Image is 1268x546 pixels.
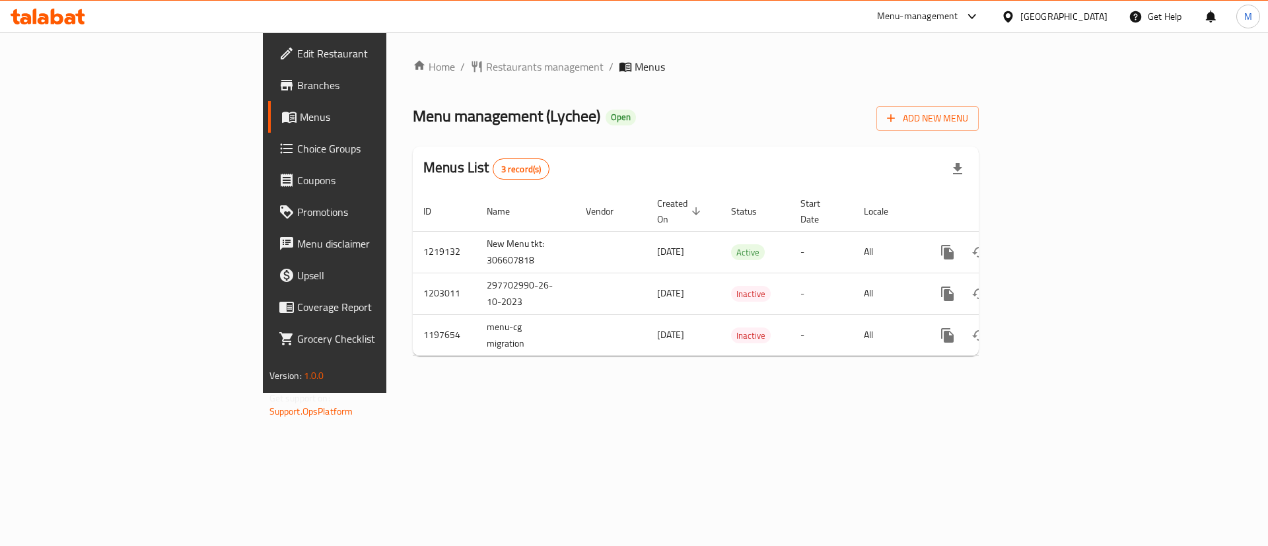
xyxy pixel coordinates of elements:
[606,112,636,123] span: Open
[853,273,921,314] td: All
[932,320,964,351] button: more
[864,203,905,219] span: Locale
[657,285,684,302] span: [DATE]
[297,331,464,347] span: Grocery Checklist
[268,291,475,323] a: Coverage Report
[932,278,964,310] button: more
[268,69,475,101] a: Branches
[413,59,979,75] nav: breadcrumb
[731,203,774,219] span: Status
[493,158,550,180] div: Total records count
[268,228,475,259] a: Menu disclaimer
[269,403,353,420] a: Support.OpsPlatform
[887,110,968,127] span: Add New Menu
[790,273,853,314] td: -
[606,110,636,125] div: Open
[300,109,464,125] span: Menus
[731,287,771,302] span: Inactive
[268,101,475,133] a: Menus
[423,158,549,180] h2: Menus List
[731,244,765,260] div: Active
[877,9,958,24] div: Menu-management
[269,367,302,384] span: Version:
[304,367,324,384] span: 1.0.0
[790,314,853,356] td: -
[476,273,575,314] td: 297702990-26-10-2023
[932,236,964,268] button: more
[487,203,527,219] span: Name
[853,231,921,273] td: All
[470,59,604,75] a: Restaurants management
[876,106,979,131] button: Add New Menu
[800,195,837,227] span: Start Date
[635,59,665,75] span: Menus
[609,59,614,75] li: /
[964,278,995,310] button: Change Status
[268,259,475,291] a: Upsell
[297,46,464,61] span: Edit Restaurant
[297,172,464,188] span: Coupons
[731,328,771,343] span: Inactive
[413,101,600,131] span: Menu management ( Lychee )
[942,153,973,185] div: Export file
[731,245,765,260] span: Active
[493,163,549,176] span: 3 record(s)
[790,231,853,273] td: -
[486,59,604,75] span: Restaurants management
[1244,9,1252,24] span: M
[423,203,448,219] span: ID
[586,203,631,219] span: Vendor
[297,236,464,252] span: Menu disclaimer
[657,326,684,343] span: [DATE]
[297,77,464,93] span: Branches
[268,164,475,196] a: Coupons
[297,299,464,315] span: Coverage Report
[413,191,1069,357] table: enhanced table
[268,133,475,164] a: Choice Groups
[853,314,921,356] td: All
[268,323,475,355] a: Grocery Checklist
[1020,9,1108,24] div: [GEOGRAPHIC_DATA]
[269,390,330,407] span: Get support on:
[964,236,995,268] button: Change Status
[297,204,464,220] span: Promotions
[268,196,475,228] a: Promotions
[964,320,995,351] button: Change Status
[921,191,1069,232] th: Actions
[657,195,705,227] span: Created On
[476,231,575,273] td: New Menu tkt: 306607818
[268,38,475,69] a: Edit Restaurant
[657,243,684,260] span: [DATE]
[297,267,464,283] span: Upsell
[297,141,464,156] span: Choice Groups
[731,286,771,302] div: Inactive
[476,314,575,356] td: menu-cg migration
